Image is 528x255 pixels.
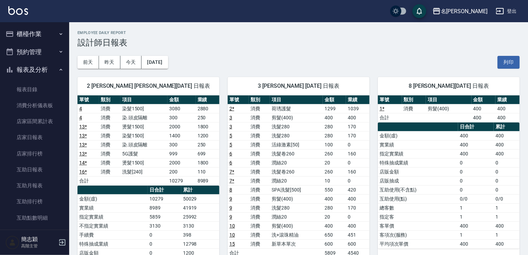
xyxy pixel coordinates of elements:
td: 潤絲20 [270,176,323,185]
th: 類別 [402,95,426,104]
a: 店家區間累計表 [3,113,66,129]
td: 手續費 [78,230,148,239]
td: 400 [458,221,494,230]
td: 新草本單次 [270,239,323,248]
table: a dense table [78,95,219,186]
td: 10279 [148,194,181,203]
td: 1039 [346,104,370,113]
td: 消費 [249,122,270,131]
td: 3130 [181,221,219,230]
a: 互助月報表 [3,178,66,194]
td: 260 [323,149,346,158]
td: 8989 [148,203,181,212]
td: 消費 [249,176,270,185]
td: 潤絲20 [270,158,323,167]
th: 業績 [346,95,370,104]
button: 預約管理 [3,43,66,61]
td: 消費 [249,149,270,158]
td: 0 [494,167,520,176]
td: 280 [323,131,346,140]
td: 2880 [196,104,219,113]
td: 650 [323,230,346,239]
td: 消費 [99,158,120,167]
td: 400 [323,113,346,122]
td: 400 [323,221,346,230]
td: 10279 [167,176,195,185]
td: 消費 [249,194,270,203]
td: 消費 [249,158,270,167]
td: 消費 [249,167,270,176]
h2: Employee Daily Report [78,31,520,35]
td: 金額(虛) [378,131,458,140]
td: 平均項次單價 [378,239,458,248]
th: 累計 [494,122,520,131]
td: 特殊抽成業績 [78,239,148,248]
td: 燙髮1500] [120,122,168,131]
td: 20 [323,158,346,167]
td: 消費 [99,122,120,131]
td: 消費 [249,239,270,248]
td: 指定實業績 [78,212,148,221]
td: 店販抽成 [378,176,458,185]
a: 互助點數明細 [3,210,66,226]
a: 5 [229,133,232,138]
td: 300 [167,140,195,149]
td: 400 [458,149,494,158]
td: 0 [346,140,370,149]
td: 消費 [249,140,270,149]
td: 1 [458,212,494,221]
td: 特殊抽成業績 [378,158,458,167]
td: 洗+滾珠精油 [270,230,323,239]
th: 項目 [426,95,472,104]
td: 400 [494,131,520,140]
td: 260 [323,167,346,176]
th: 單號 [228,95,249,104]
button: 今天 [120,56,142,69]
h3: 設計師日報表 [78,38,520,48]
td: 280 [323,122,346,131]
th: 日合計 [148,186,181,195]
td: 600 [323,239,346,248]
td: 1400 [167,131,195,140]
th: 金額 [323,95,346,104]
td: 8989 [196,176,219,185]
td: 潤絲20 [270,212,323,221]
td: 合計 [78,176,99,185]
td: 50029 [181,194,219,203]
td: 12798 [181,239,219,248]
td: 20 [323,212,346,221]
button: [DATE] [142,56,168,69]
td: 160 [346,167,370,176]
td: 洗髮280 [270,122,323,131]
button: 列印 [498,56,520,69]
td: 3080 [167,104,195,113]
td: 300 [167,113,195,122]
td: 420 [346,185,370,194]
button: 櫃檯作業 [3,25,66,43]
td: 400 [494,140,520,149]
a: 消費分析儀表板 [3,97,66,113]
span: 8 [PERSON_NAME][DATE] 日報表 [386,83,511,90]
td: 280 [323,203,346,212]
td: 2000 [167,122,195,131]
div: 名[PERSON_NAME] [441,7,488,16]
td: 0 [346,176,370,185]
td: 0 [148,239,181,248]
a: 9 [229,196,232,202]
td: 合計 [378,113,402,122]
button: 登出 [493,5,520,18]
a: 3 [229,115,232,120]
td: 41919 [181,203,219,212]
td: 2000 [167,158,195,167]
td: 消費 [99,104,120,113]
th: 金額 [167,95,195,104]
td: 0/0 [458,194,494,203]
th: 項目 [120,95,168,104]
td: 100 [323,140,346,149]
a: 10 [229,232,235,238]
th: 累計 [181,186,219,195]
td: 250 [196,113,219,122]
td: 互助使用(不含點) [378,185,458,194]
th: 業績 [196,95,219,104]
td: 1 [494,230,520,239]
